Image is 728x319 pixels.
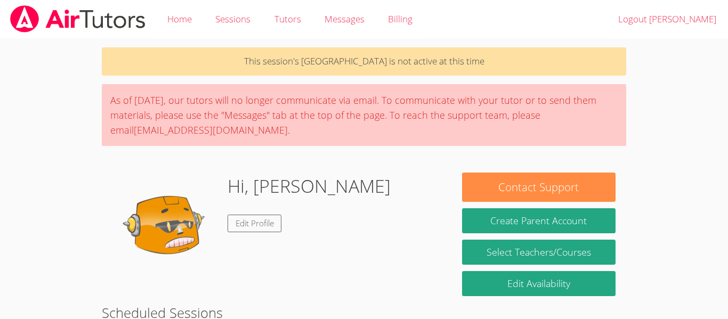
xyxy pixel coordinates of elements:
a: Edit Profile [228,215,282,232]
button: Create Parent Account [462,208,616,233]
p: This session's [GEOGRAPHIC_DATA] is not active at this time [102,47,626,76]
img: airtutors_banner-c4298cdbf04f3fff15de1276eac7730deb9818008684d7c2e4769d2f7ddbe033.png [9,5,147,32]
a: Select Teachers/Courses [462,240,616,265]
h1: Hi, [PERSON_NAME] [228,173,391,200]
img: default.png [112,173,219,279]
a: Edit Availability [462,271,616,296]
div: As of [DATE], our tutors will no longer communicate via email. To communicate with your tutor or ... [102,84,626,146]
span: Messages [325,13,365,25]
button: Contact Support [462,173,616,202]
